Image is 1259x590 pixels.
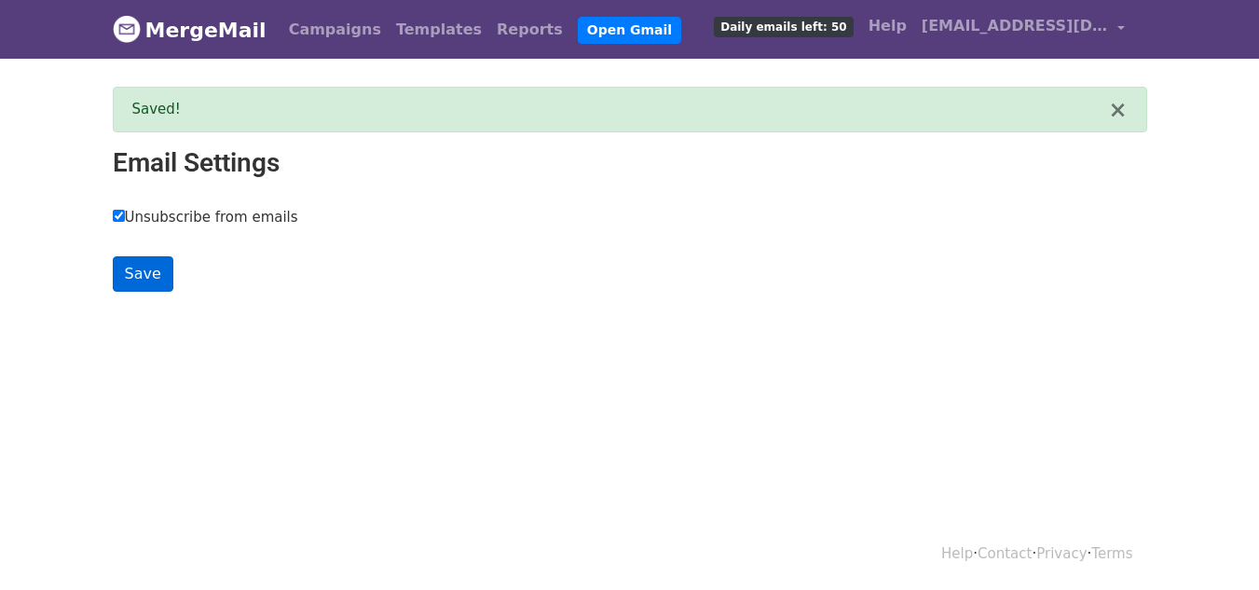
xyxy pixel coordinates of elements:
a: Help [861,7,914,45]
a: Templates [389,11,489,48]
a: Reports [489,11,570,48]
a: [EMAIL_ADDRESS][DOMAIN_NAME] [914,7,1132,51]
input: Save [113,256,173,292]
button: × [1108,99,1127,121]
span: [EMAIL_ADDRESS][DOMAIN_NAME] [922,15,1108,37]
a: Privacy [1036,545,1087,562]
img: MergeMail logo [113,15,141,43]
a: Daily emails left: 50 [706,7,860,45]
a: Contact [978,545,1032,562]
a: Open Gmail [578,17,681,44]
input: Unsubscribe from emails [113,210,125,222]
a: MergeMail [113,10,267,49]
h2: Email Settings [113,147,1147,179]
a: Campaigns [281,11,389,48]
a: Help [941,545,973,562]
span: Daily emails left: 50 [714,17,853,37]
a: Terms [1091,545,1132,562]
div: Saved! [132,99,1109,120]
label: Unsubscribe from emails [113,207,298,228]
iframe: Chat Widget [1166,501,1259,590]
